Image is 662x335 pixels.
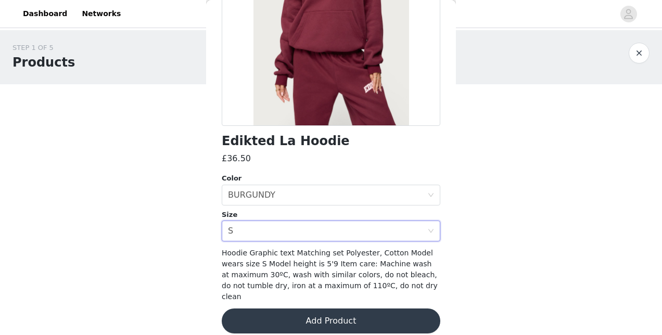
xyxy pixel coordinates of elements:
div: avatar [623,6,633,22]
h1: Edikted La Hoodie [222,134,350,148]
button: Add Product [222,308,440,333]
div: S [228,221,233,241]
div: BURGUNDY [228,185,275,205]
h1: Products [12,53,75,72]
div: Size [222,210,440,220]
div: STEP 1 OF 5 [12,43,75,53]
a: Networks [75,2,127,25]
h3: £36.50 [222,152,251,165]
span: Hoodie Graphic text Matching set Polyester, Cotton Model wears size S Model height is 5'9 Item ca... [222,249,438,301]
a: Dashboard [17,2,73,25]
div: Color [222,173,440,184]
